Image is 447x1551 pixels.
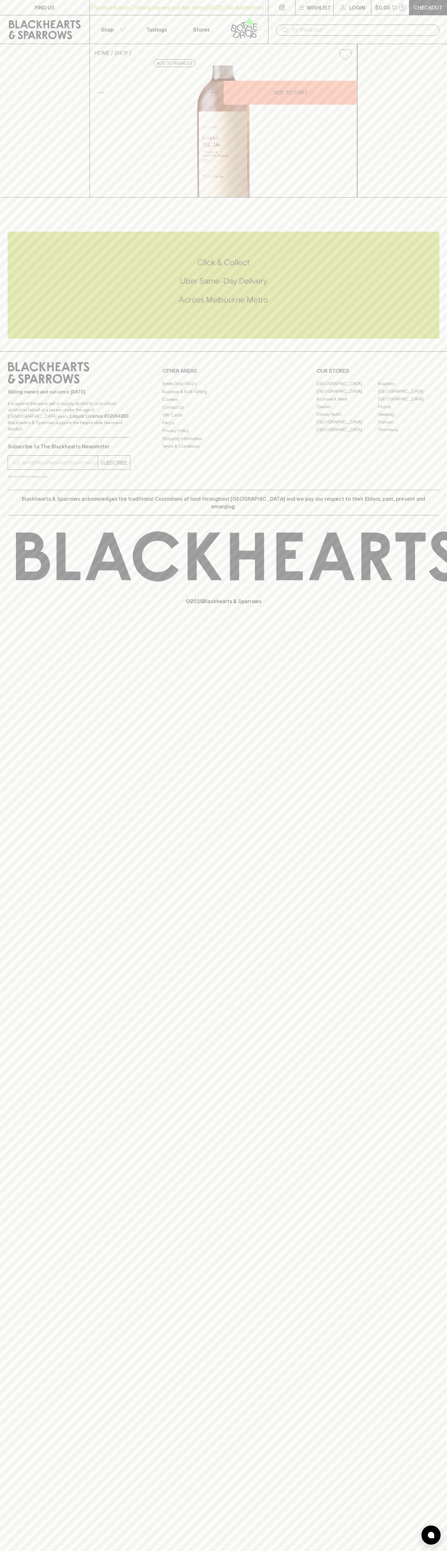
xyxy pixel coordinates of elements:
[224,81,357,105] button: ADD TO CART
[162,403,285,411] a: Contact Us
[317,367,439,375] p: OUR STORES
[162,380,285,388] a: Bottle Drop FAQ's
[179,15,224,44] a: Stores
[101,26,114,34] p: Shop
[35,4,55,11] p: FIND US
[8,295,439,305] h5: Across Melbourne Metro
[146,26,167,34] p: Tastings
[95,50,110,56] a: HOME
[291,25,434,35] input: Try "Pinot noir"
[428,1532,434,1538] img: bubble-icon
[101,459,127,467] p: SUBSCRIBE
[162,443,285,450] a: Terms & Conditions
[317,403,378,410] a: Elwood
[401,6,404,9] p: 0
[337,47,354,63] button: Add to wishlist
[90,65,357,197] img: 39743.png
[162,435,285,442] a: Shipping Information
[114,50,128,56] a: SHOP
[317,410,378,418] a: Fitzroy North
[378,426,439,433] a: Thornbury
[154,59,196,67] button: Add to wishlist
[8,232,439,339] div: Call to action block
[414,4,443,11] p: Checkout
[274,89,308,96] p: ADD TO CART
[378,387,439,395] a: [GEOGRAPHIC_DATA]
[8,400,130,432] p: It is against the law to sell or supply alcohol to, or to obtain alcohol on behalf of a person un...
[8,473,130,480] p: We will never spam you
[349,4,365,11] p: Login
[317,418,378,426] a: [GEOGRAPHIC_DATA]
[162,396,285,403] a: Careers
[378,410,439,418] a: Geelong
[8,443,130,450] p: Subscribe to The Blackhearts Newsletter
[8,276,439,286] h5: Uber Same-Day Delivery
[162,388,285,395] a: Business & Bulk Gifting
[12,495,435,510] p: Blackhearts & Sparrows acknowledges the traditional Custodians of land throughout [GEOGRAPHIC_DAT...
[70,414,129,419] strong: Liquor License #32064953
[98,456,130,469] button: SUBSCRIBE
[13,458,98,468] input: e.g. jane@blackheartsandsparrows.com.au
[378,395,439,403] a: [GEOGRAPHIC_DATA]
[193,26,210,34] p: Stores
[378,380,439,387] a: Braddon
[162,367,285,375] p: OTHER AREAS
[90,15,135,44] button: Shop
[162,419,285,427] a: FAQ's
[378,403,439,410] a: Fitzroy
[162,427,285,435] a: Privacy Policy
[317,395,378,403] a: Brunswick West
[375,4,390,11] p: $0.00
[8,257,439,268] h5: Click & Collect
[317,380,378,387] a: [GEOGRAPHIC_DATA]
[162,411,285,419] a: Gift Cards
[307,4,331,11] p: Wishlist
[317,426,378,433] a: [GEOGRAPHIC_DATA]
[134,15,179,44] a: Tastings
[378,418,439,426] a: Prahran
[317,387,378,395] a: [GEOGRAPHIC_DATA]
[8,389,130,395] p: Sibling owned and run since [DATE]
